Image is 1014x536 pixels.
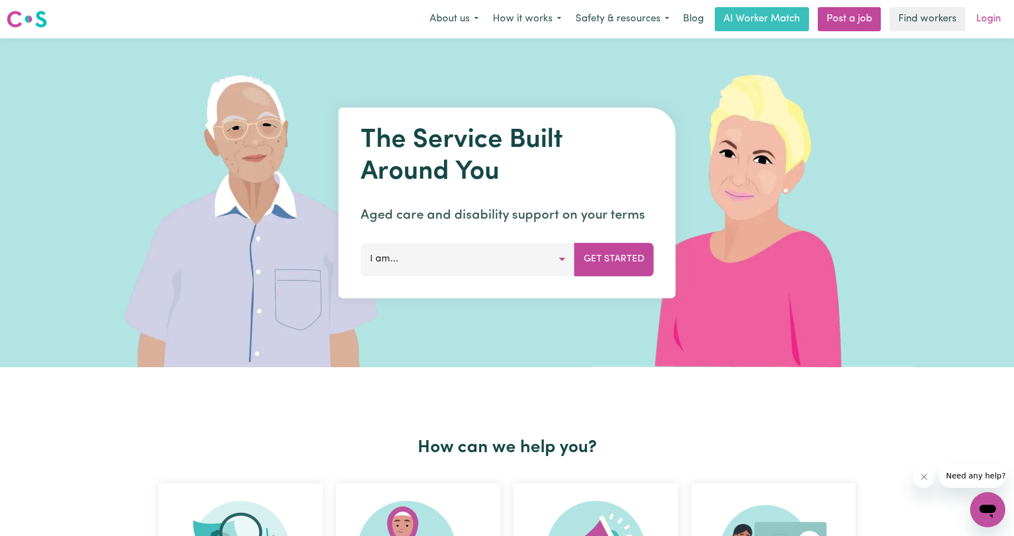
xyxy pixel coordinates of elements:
img: Careseekers logo [7,9,47,29]
button: I am... [361,243,575,276]
iframe: Button to launch messaging window [970,492,1005,527]
a: Post a job [818,7,881,31]
button: Get Started [574,243,654,276]
a: AI Worker Match [715,7,809,31]
iframe: Close message [913,466,935,488]
span: Need any help? [7,8,66,16]
h1: The Service Built Around You [361,125,654,188]
a: Login [970,7,1007,31]
button: About us [423,8,486,31]
a: Find workers [890,7,965,31]
button: Safety & resources [568,8,676,31]
p: Aged care and disability support on your terms [361,206,654,225]
a: Careseekers logo [7,7,47,32]
a: Blog [676,7,710,31]
button: How it works [486,8,568,31]
h2: How can we help you? [152,437,862,458]
iframe: Message from company [939,464,1005,488]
